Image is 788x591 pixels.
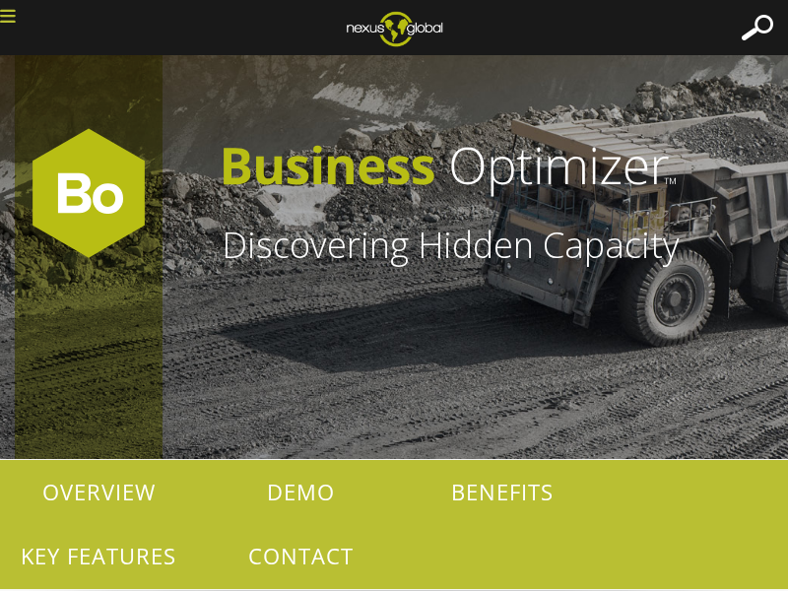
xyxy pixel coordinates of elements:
[222,228,773,263] h1: Discovering Hidden Capacity
[202,524,399,588] p: CONTACT
[202,460,399,524] p: DEMO
[222,104,773,228] img: BusOpthorizontal-no-icon-1
[20,124,158,262] img: Bo
[331,5,458,52] img: ng_logo_web
[404,460,601,524] p: BENEFITS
